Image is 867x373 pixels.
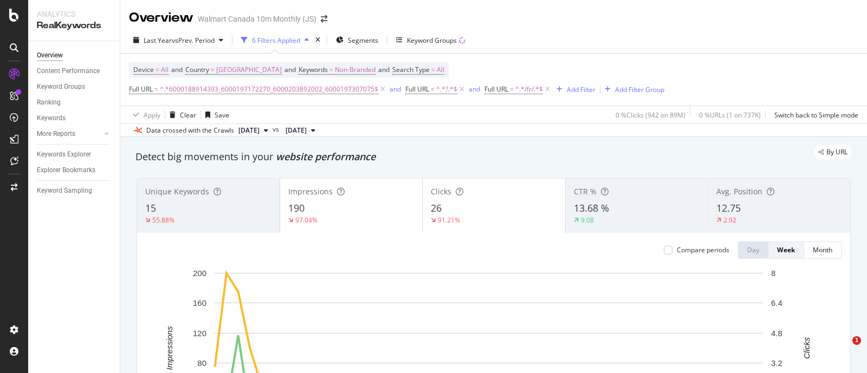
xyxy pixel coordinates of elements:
a: Explorer Bookmarks [37,165,112,176]
div: Add Filter [567,85,596,94]
span: Last Year [144,36,172,45]
span: 15 [145,201,156,214]
div: 0 % URLs ( 1 on 737K ) [699,110,761,120]
div: Keywords Explorer [37,149,91,160]
span: Impressions [288,186,333,197]
span: = [510,84,514,94]
span: Segments [348,36,378,45]
span: All [437,62,444,77]
text: 6.4 [771,298,782,307]
span: Avg. Position [716,186,762,197]
button: Month [804,241,842,259]
span: [GEOGRAPHIC_DATA] [216,62,282,77]
div: Explorer Bookmarks [37,165,95,176]
div: 9.08 [581,215,594,225]
span: Unique Keywords [145,186,209,197]
span: = [154,84,158,94]
div: Overview [37,50,63,61]
div: Keywords [37,113,66,124]
button: [DATE] [281,124,320,137]
span: Full URL [484,84,508,94]
button: Save [201,106,229,123]
span: and [171,65,183,74]
div: Clear [180,110,196,120]
span: ^.*6000188914393_6000197172270_6000203892002_6000197307075$ [160,82,378,97]
a: More Reports [37,128,101,140]
span: 12.75 [716,201,741,214]
div: legacy label [814,145,852,160]
div: Week [777,245,795,254]
span: vs [273,125,281,134]
text: 4.8 [771,329,782,338]
span: Keywords [299,65,328,74]
div: Day [747,245,759,254]
text: 200 [193,269,206,278]
span: vs Prev. Period [172,36,215,45]
span: 190 [288,201,305,214]
button: Apply [129,106,160,123]
button: 6 Filters Applied [237,31,313,49]
text: 80 [197,358,206,368]
text: 8 [771,269,775,278]
text: 120 [193,329,206,338]
a: Keywords [37,113,112,124]
span: 13.68 % [574,201,609,214]
div: 91.21% [438,215,460,225]
span: = [211,65,215,74]
div: Analytics [37,9,111,19]
button: Last YearvsPrev. Period [129,31,228,49]
span: = [156,65,159,74]
span: Full URL [405,84,429,94]
span: Non-Branded [335,62,376,77]
span: CTR % [574,186,597,197]
span: = [329,65,333,74]
button: Segments [332,31,383,49]
button: Switch back to Simple mode [770,106,858,123]
a: Keywords Explorer [37,149,112,160]
span: ≠ [431,84,435,94]
div: 0 % Clicks ( 942 on 89M ) [616,110,685,120]
div: 6 Filters Applied [252,36,300,45]
span: Clicks [431,186,451,197]
a: Keyword Sampling [37,185,112,197]
button: Keyword Groups [392,31,470,49]
div: times [313,35,322,45]
text: Impressions [165,326,174,370]
span: Device [133,65,154,74]
a: Content Performance [37,66,112,77]
div: arrow-right-arrow-left [321,15,327,23]
span: 2024 Sep. 20th [286,126,307,135]
span: 1 [852,336,861,345]
a: Keyword Groups [37,81,112,93]
text: 160 [193,298,206,307]
a: Overview [37,50,112,61]
span: = [431,65,435,74]
div: Save [215,110,229,120]
span: Search Type [392,65,430,74]
div: Month [813,245,832,254]
span: and [378,65,390,74]
div: and [390,84,401,94]
div: Ranking [37,97,61,108]
span: and [284,65,296,74]
span: Country [185,65,209,74]
div: 97.04% [295,215,318,225]
button: Week [768,241,804,259]
div: Add Filter Group [615,85,664,94]
button: and [390,84,401,94]
span: 26 [431,201,442,214]
div: RealKeywords [37,19,111,32]
div: 2.92 [723,215,736,225]
button: Add Filter Group [600,83,664,96]
a: Ranking [37,97,112,108]
div: Walmart Canada 10m Monthly (JS) [198,14,316,24]
iframe: Intercom live chat [830,336,856,362]
button: Add Filter [552,83,596,96]
text: Clicks [802,337,811,358]
span: Full URL [129,84,153,94]
div: Compare periods [677,245,729,254]
div: Data crossed with the Crawls [146,126,234,135]
span: ^.*/fr/.*$ [515,82,543,97]
span: By URL [826,149,847,155]
button: and [469,84,480,94]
